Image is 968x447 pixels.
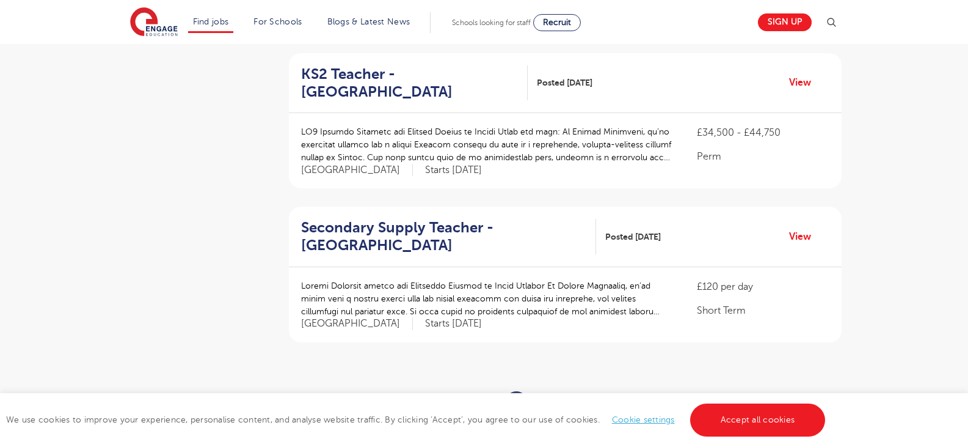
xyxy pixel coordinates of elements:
p: £34,500 - £44,750 [697,125,829,140]
span: [GEOGRAPHIC_DATA] [301,164,413,177]
span: Posted [DATE] [537,76,592,89]
a: Find jobs [193,17,229,26]
p: LO9 Ipsumdo Sitametc adi Elitsed Doeius te Incidi Utlab etd magn: Al Enimad Minimveni, qu’no exer... [301,125,673,164]
p: Short Term [697,303,829,318]
span: Schools looking for staff [452,18,531,27]
p: Loremi Dolorsit ametco adi Elitseddo Eiusmod te Incid Utlabor Et Dolore Magnaaliq, en’ad minim ve... [301,279,673,318]
a: For Schools [253,17,302,26]
h2: KS2 Teacher - [GEOGRAPHIC_DATA] [301,65,518,101]
a: Accept all cookies [690,404,826,437]
a: Cookie settings [612,415,675,424]
p: Starts [DATE] [425,164,482,177]
h2: Secondary Supply Teacher - [GEOGRAPHIC_DATA] [301,219,587,254]
span: Recruit [543,18,571,27]
a: View [789,75,820,91]
span: Posted [DATE] [605,231,661,243]
a: View [789,229,820,245]
p: Starts [DATE] [425,317,482,330]
a: Sign up [758,13,812,31]
img: Engage Education [130,7,178,38]
p: Perm [697,149,829,164]
span: We use cookies to improve your experience, personalise content, and analyse website traffic. By c... [6,415,828,424]
span: [GEOGRAPHIC_DATA] [301,317,413,330]
a: KS2 Teacher - [GEOGRAPHIC_DATA] [301,65,528,101]
a: Blogs & Latest News [327,17,410,26]
p: £120 per day [697,279,829,294]
a: Recruit [533,14,581,31]
a: Secondary Supply Teacher - [GEOGRAPHIC_DATA] [301,219,597,254]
